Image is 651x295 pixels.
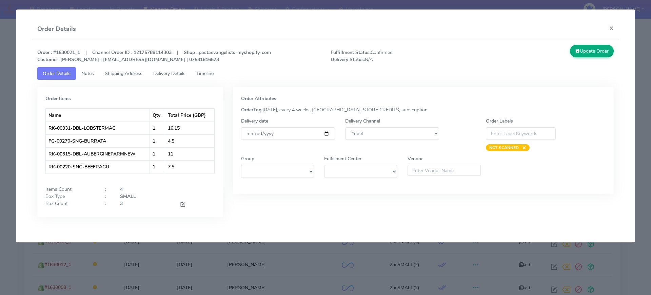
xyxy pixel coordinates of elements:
[196,70,214,77] span: Timeline
[153,70,185,77] span: Delivery Details
[408,155,423,162] label: Vendor
[325,49,472,63] span: Confirmed N/A
[37,56,60,63] strong: Customer :
[150,122,165,134] td: 1
[45,95,71,102] strong: Order Items
[241,95,276,102] strong: Order Attributes
[40,193,100,200] div: Box Type
[241,117,268,125] label: Delivery date
[120,193,136,200] strong: SMALL
[46,109,150,122] th: Name
[408,165,481,176] input: Enter Vendor Name
[489,145,519,150] strong: NOT-SCANNED
[40,186,100,193] div: Items Count
[150,160,165,173] td: 1
[37,67,614,80] ul: Tabs
[37,24,76,34] h4: Order Details
[486,117,513,125] label: Order Labels
[150,134,165,147] td: 1
[81,70,94,77] span: Notes
[165,122,214,134] td: 16.15
[519,144,526,151] span: ×
[120,186,123,192] strong: 4
[165,134,214,147] td: 4.5
[37,49,271,63] strong: Order : #1630021_1 | Channel Order ID : 12175788114303 | Shop : pastaevangelists-myshopify-com [P...
[150,147,165,160] td: 1
[486,127,556,140] input: Enter Label Keywords
[46,134,150,147] td: FG-00270-SNG-BURRATA
[46,147,150,160] td: RK-00315-DBL-AUBERGINEPARMNEW
[40,200,100,209] div: Box Count
[236,106,611,113] div: [DATE], every 4 weeks, [GEOGRAPHIC_DATA], STORE CREDITS, subscription
[120,200,123,207] strong: 3
[100,186,115,193] div: :
[100,193,115,200] div: :
[570,45,614,57] button: Update Order
[46,122,150,134] td: RK-00331-DBL-LOBSTERMAC
[165,109,214,122] th: Total Price (GBP)
[150,109,165,122] th: Qty
[241,155,254,162] label: Group
[165,160,214,173] td: 7.5
[43,70,71,77] span: Order Details
[331,49,371,56] strong: Fulfillment Status:
[165,147,214,160] td: 11
[105,70,142,77] span: Shipping Address
[241,107,262,113] strong: OrderTag:
[345,117,380,125] label: Delivery Channel
[100,200,115,209] div: :
[324,155,361,162] label: Fulfillment Center
[46,160,150,173] td: RK-00220-SNG-BEEFRAGU
[331,56,365,63] strong: Delivery Status:
[604,19,619,37] button: Close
